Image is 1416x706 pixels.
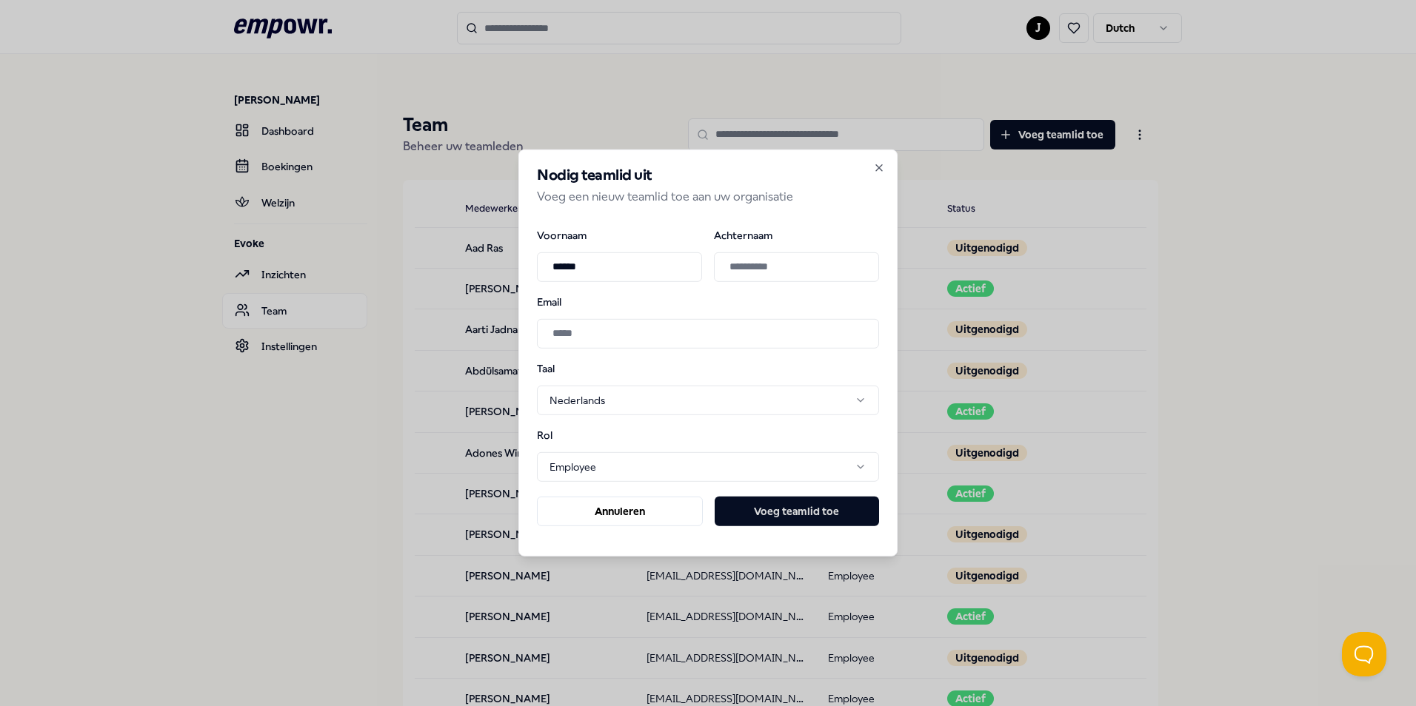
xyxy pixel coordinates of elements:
label: Email [537,296,879,306]
label: Taal [537,363,614,373]
label: Voornaam [537,229,702,240]
label: Achternaam [714,229,879,240]
label: Rol [537,430,614,440]
h2: Nodig teamlid uit [537,168,879,183]
button: Voeg teamlid toe [715,497,879,526]
button: Annuleren [537,497,703,526]
p: Voeg een nieuw teamlid toe aan uw organisatie [537,187,879,206]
